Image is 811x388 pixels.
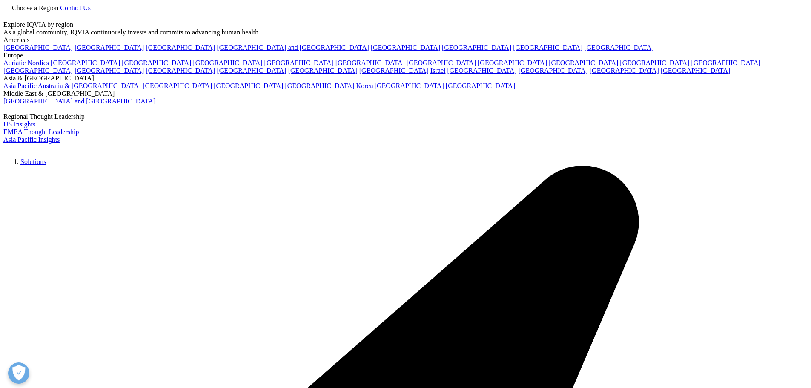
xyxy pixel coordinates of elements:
div: Americas [3,36,808,44]
a: [GEOGRAPHIC_DATA] [122,59,191,66]
div: Middle East & [GEOGRAPHIC_DATA] [3,90,808,98]
a: [GEOGRAPHIC_DATA] [446,82,515,89]
a: [GEOGRAPHIC_DATA] [359,67,429,74]
a: [GEOGRAPHIC_DATA] [442,44,511,51]
a: Contact Us [60,4,91,11]
div: Europe [3,52,808,59]
a: [GEOGRAPHIC_DATA] [264,59,334,66]
a: [GEOGRAPHIC_DATA] [371,44,440,51]
a: [GEOGRAPHIC_DATA] [146,67,215,74]
a: [GEOGRAPHIC_DATA] [691,59,760,66]
a: [GEOGRAPHIC_DATA] [143,82,212,89]
a: [GEOGRAPHIC_DATA] [661,67,730,74]
a: Asia Pacific Insights [3,136,60,143]
a: [GEOGRAPHIC_DATA] [285,82,354,89]
a: [GEOGRAPHIC_DATA] [584,44,653,51]
a: [GEOGRAPHIC_DATA] [519,67,588,74]
a: [GEOGRAPHIC_DATA] [549,59,618,66]
a: [GEOGRAPHIC_DATA] [214,82,283,89]
a: [GEOGRAPHIC_DATA] [75,44,144,51]
a: [GEOGRAPHIC_DATA] [407,59,476,66]
a: [GEOGRAPHIC_DATA] [620,59,689,66]
span: Choose a Region [12,4,58,11]
a: [GEOGRAPHIC_DATA] [335,59,405,66]
a: Korea [356,82,373,89]
button: Ouvrir le centre de préférences [8,362,29,384]
a: Asia Pacific [3,82,37,89]
a: [GEOGRAPHIC_DATA] [590,67,659,74]
div: Asia & [GEOGRAPHIC_DATA] [3,75,808,82]
a: [GEOGRAPHIC_DATA] [51,59,120,66]
a: [GEOGRAPHIC_DATA] and [GEOGRAPHIC_DATA] [3,98,155,105]
div: Regional Thought Leadership [3,113,808,121]
a: [GEOGRAPHIC_DATA] [375,82,444,89]
a: [GEOGRAPHIC_DATA] [193,59,262,66]
a: [GEOGRAPHIC_DATA] [3,44,73,51]
div: As a global community, IQVIA continuously invests and commits to advancing human health. [3,29,808,36]
div: Explore IQVIA by region [3,21,808,29]
a: [GEOGRAPHIC_DATA] [447,67,516,74]
a: [GEOGRAPHIC_DATA] [75,67,144,74]
a: Israel [430,67,446,74]
a: Adriatic [3,59,26,66]
a: Australia & [GEOGRAPHIC_DATA] [38,82,141,89]
a: Solutions [20,158,46,165]
a: EMEA Thought Leadership [3,128,79,135]
a: [GEOGRAPHIC_DATA] [288,67,358,74]
a: [GEOGRAPHIC_DATA] [513,44,582,51]
a: [GEOGRAPHIC_DATA] [146,44,215,51]
a: [GEOGRAPHIC_DATA] [3,67,73,74]
a: Nordics [27,59,49,66]
a: US Insights [3,121,35,128]
a: [GEOGRAPHIC_DATA] [217,67,286,74]
a: [GEOGRAPHIC_DATA] and [GEOGRAPHIC_DATA] [217,44,369,51]
a: [GEOGRAPHIC_DATA] [478,59,547,66]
